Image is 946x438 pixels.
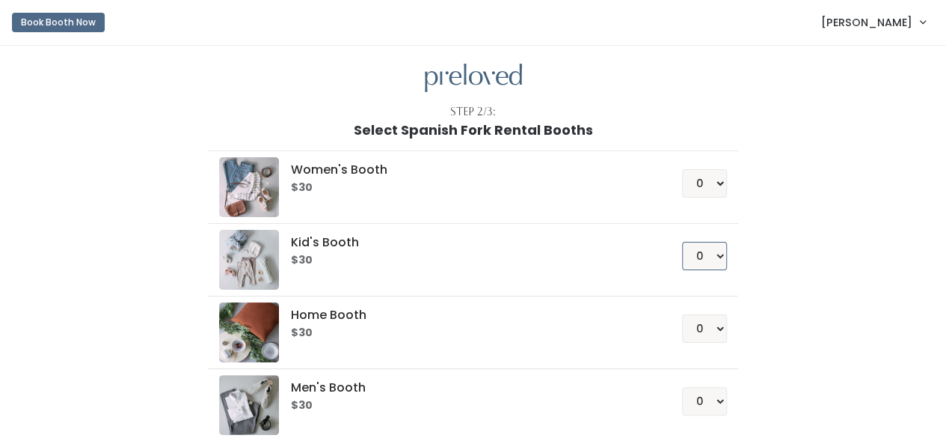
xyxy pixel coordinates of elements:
[450,104,496,120] div: Step 2/3:
[821,14,912,31] span: [PERSON_NAME]
[806,6,940,38] a: [PERSON_NAME]
[291,163,646,177] h5: Women's Booth
[291,381,646,395] h5: Men's Booth
[291,327,646,339] h6: $30
[12,6,105,39] a: Book Booth Now
[291,182,646,194] h6: $30
[219,157,279,217] img: preloved logo
[291,308,646,322] h5: Home Booth
[291,400,646,412] h6: $30
[291,255,646,267] h6: $30
[219,302,279,362] img: preloved logo
[354,123,593,138] h1: Select Spanish Fork Rental Booths
[291,236,646,249] h5: Kid's Booth
[219,230,279,290] img: preloved logo
[425,64,522,93] img: preloved logo
[12,13,105,32] button: Book Booth Now
[219,375,279,435] img: preloved logo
